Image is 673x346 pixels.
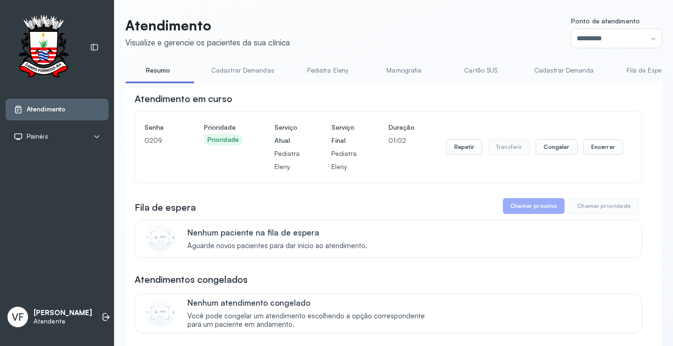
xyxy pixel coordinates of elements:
button: Transferir [488,139,530,155]
span: Atendimento [27,105,65,113]
h4: Duração [388,121,415,134]
span: Painéis [27,133,48,140]
a: Cadastrar Demandas [202,63,284,78]
h3: Atendimento em curso [135,92,232,105]
img: Imagem de CalloutCard [146,224,174,252]
p: 0209 [144,134,172,147]
p: Nenhum atendimento congelado [187,298,435,308]
span: Aguarde novos pacientes para dar início ao atendimento. [187,242,367,250]
a: Resumo [125,63,191,78]
p: Pediatra Eleny [331,147,357,173]
img: Imagem de CalloutCard [146,299,174,327]
p: [PERSON_NAME] [34,309,92,317]
p: Pediatra Eleny [274,147,300,173]
button: Chamar próximo [503,198,565,214]
h3: Fila de espera [135,201,196,214]
button: Congelar [536,139,577,155]
h3: Atendimentos congelados [135,273,248,286]
button: Chamar prioridade [569,198,638,214]
a: Cadastrar Demanda [525,63,603,78]
p: 01:02 [388,134,415,147]
p: Atendente [34,317,92,325]
h4: Serviço Final [331,121,357,147]
a: Atendimento [14,105,100,114]
button: Repetir [446,139,482,155]
a: Mamografia [372,63,437,78]
p: Atendimento [125,17,290,34]
span: Você pode congelar um atendimento escolhendo a opção correspondente para um paciente em andamento. [187,312,435,330]
h4: Senha [144,121,172,134]
h4: Serviço Atual [274,121,300,147]
img: Logotipo do estabelecimento [10,15,77,80]
a: Cartão SUS [448,63,514,78]
span: Ponto de atendimento [571,17,640,25]
div: Prioridade [208,136,239,144]
div: Visualize e gerencie os pacientes da sua clínica [125,37,290,47]
p: Nenhum paciente na fila de espera [187,228,367,237]
button: Encerrar [583,139,623,155]
a: Pediatra Eleny [295,63,360,78]
h4: Prioridade [204,121,243,134]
